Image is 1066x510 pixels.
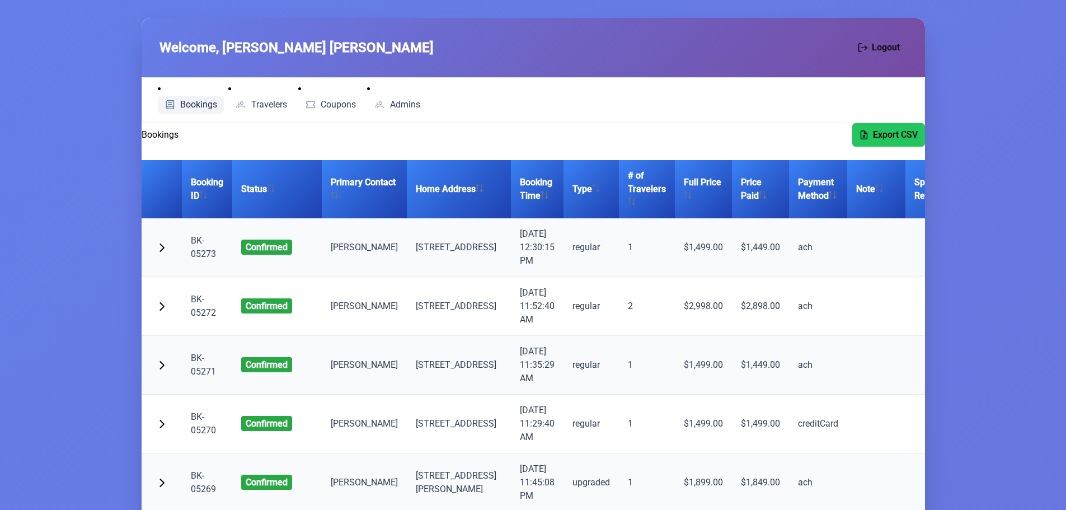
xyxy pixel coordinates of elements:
[789,277,847,336] td: ach
[619,336,675,395] td: 1
[322,277,407,336] td: [PERSON_NAME]
[228,82,294,114] li: Travelers
[789,160,847,218] th: Payment Method
[563,218,619,277] td: regular
[159,38,434,58] span: Welcome, [PERSON_NAME] [PERSON_NAME]
[407,218,511,277] td: [STREET_ADDRESS]
[191,470,216,494] a: BK-05269
[852,123,925,147] button: Export CSV
[241,240,292,255] span: confirmed
[142,128,179,142] h2: Bookings
[407,336,511,395] td: [STREET_ADDRESS]
[511,395,563,453] td: [DATE] 11:29:40 AM
[407,160,511,218] th: Home Address
[619,277,675,336] td: 2
[563,160,619,218] th: Type
[182,160,232,218] th: Booking ID
[228,96,294,114] a: Travelers
[789,218,847,277] td: ach
[905,160,990,218] th: Special Requests
[298,82,363,114] li: Coupons
[675,277,732,336] td: $2,998.00
[241,357,292,372] span: confirmed
[322,160,407,218] th: Primary Contact
[298,96,363,114] a: Coupons
[251,100,287,109] span: Travelers
[563,277,619,336] td: regular
[158,82,224,114] li: Bookings
[241,416,292,431] span: confirmed
[191,411,216,436] a: BK-05270
[789,395,847,453] td: creditCard
[158,96,224,114] a: Bookings
[872,41,900,54] span: Logout
[322,218,407,277] td: [PERSON_NAME]
[321,100,356,109] span: Coupons
[191,353,216,377] a: BK-05271
[241,475,292,490] span: confirmed
[407,395,511,453] td: [STREET_ADDRESS]
[511,160,563,218] th: Booking Time
[847,160,905,218] th: Note
[732,218,789,277] td: $1,449.00
[732,395,789,453] td: $1,499.00
[511,277,563,336] td: [DATE] 11:52:40 AM
[367,82,427,114] li: Admins
[732,336,789,395] td: $1,449.00
[322,336,407,395] td: [PERSON_NAME]
[675,218,732,277] td: $1,499.00
[390,100,420,109] span: Admins
[563,336,619,395] td: regular
[732,160,789,218] th: Price Paid
[232,160,322,218] th: Status
[789,336,847,395] td: ach
[675,336,732,395] td: $1,499.00
[191,294,216,318] a: BK-05272
[407,277,511,336] td: [STREET_ADDRESS]
[873,128,918,142] span: Export CSV
[511,336,563,395] td: [DATE] 11:35:29 AM
[675,160,732,218] th: Full Price
[675,395,732,453] td: $1,499.00
[619,218,675,277] td: 1
[563,395,619,453] td: regular
[511,218,563,277] td: [DATE] 12:30:15 PM
[191,235,216,259] a: BK-05273
[851,36,907,59] button: Logout
[732,277,789,336] td: $2,898.00
[619,395,675,453] td: 1
[367,96,427,114] a: Admins
[322,395,407,453] td: [PERSON_NAME]
[180,100,217,109] span: Bookings
[619,160,675,218] th: # of Travelers
[241,298,292,314] span: confirmed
